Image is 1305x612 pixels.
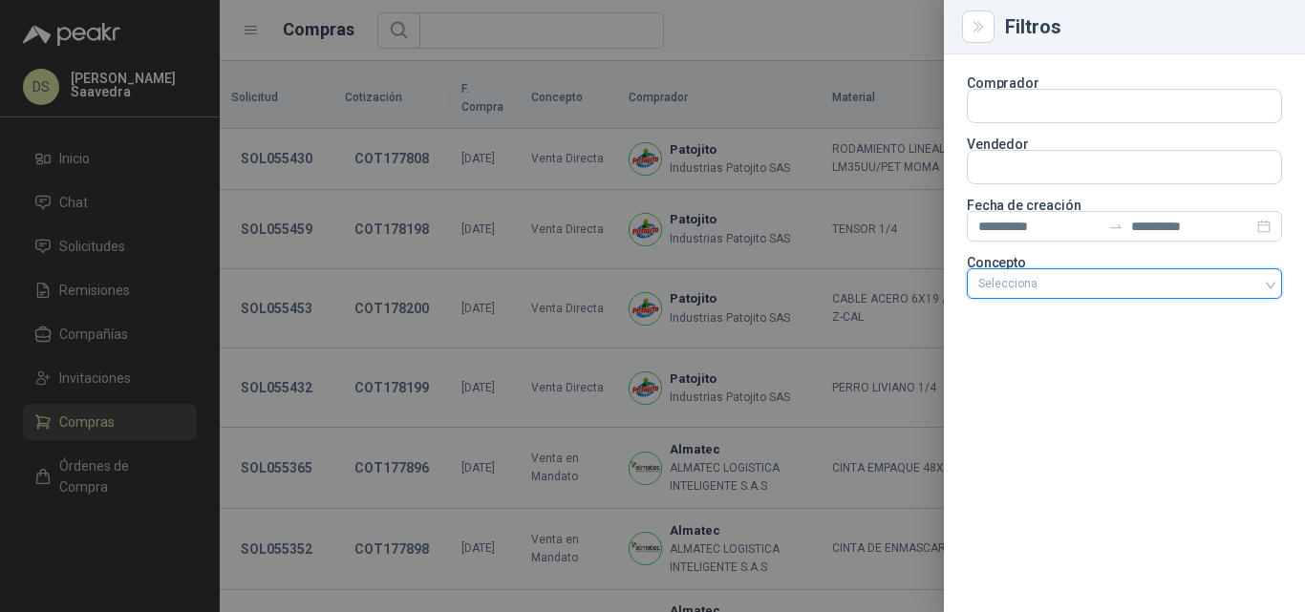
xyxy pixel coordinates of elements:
[1108,219,1123,234] span: swap-right
[967,200,1282,211] p: Fecha de creación
[967,138,1282,150] p: Vendedor
[967,77,1282,89] p: Comprador
[1005,17,1282,36] div: Filtros
[967,257,1282,268] p: Concepto
[1108,219,1123,234] span: to
[967,15,990,38] button: Close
